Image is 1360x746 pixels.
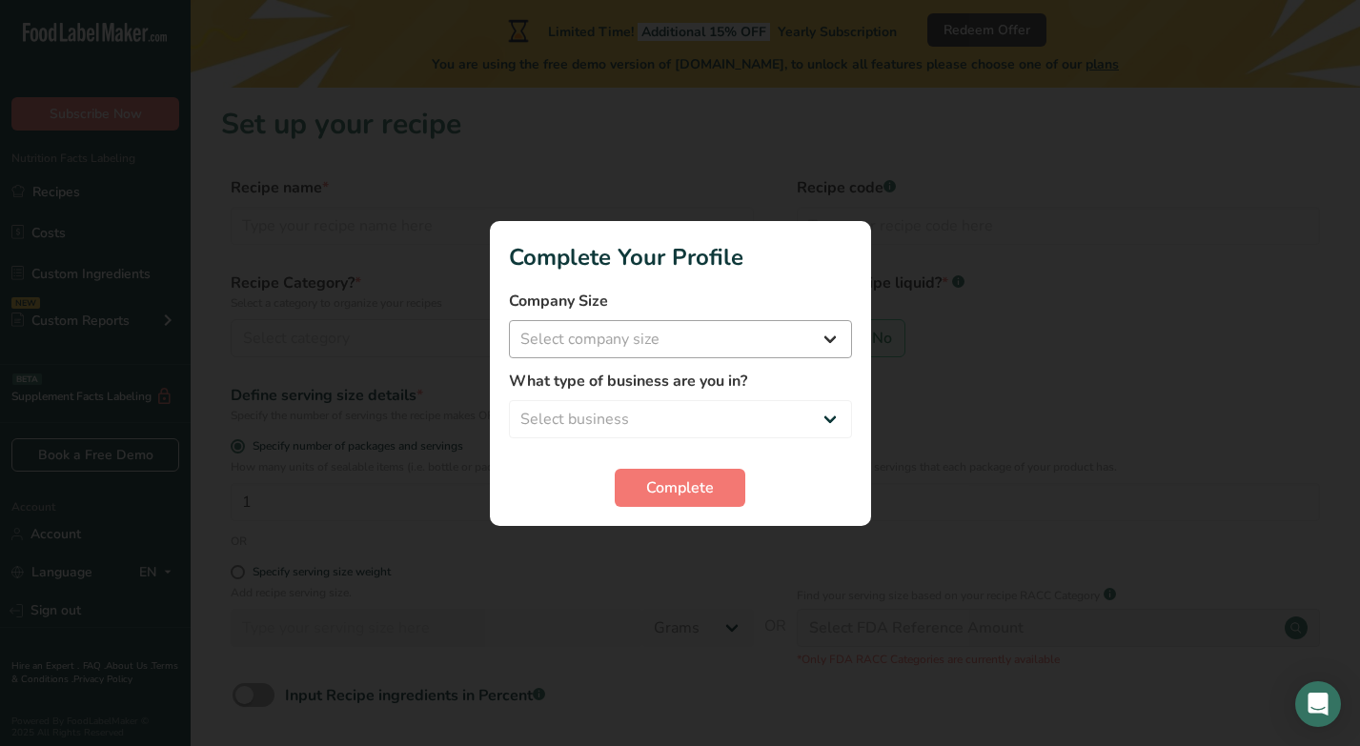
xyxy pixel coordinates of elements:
[509,370,852,393] label: What type of business are you in?
[1295,681,1341,727] div: Open Intercom Messenger
[615,469,745,507] button: Complete
[509,240,852,274] h1: Complete Your Profile
[509,290,852,313] label: Company Size
[646,476,714,499] span: Complete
